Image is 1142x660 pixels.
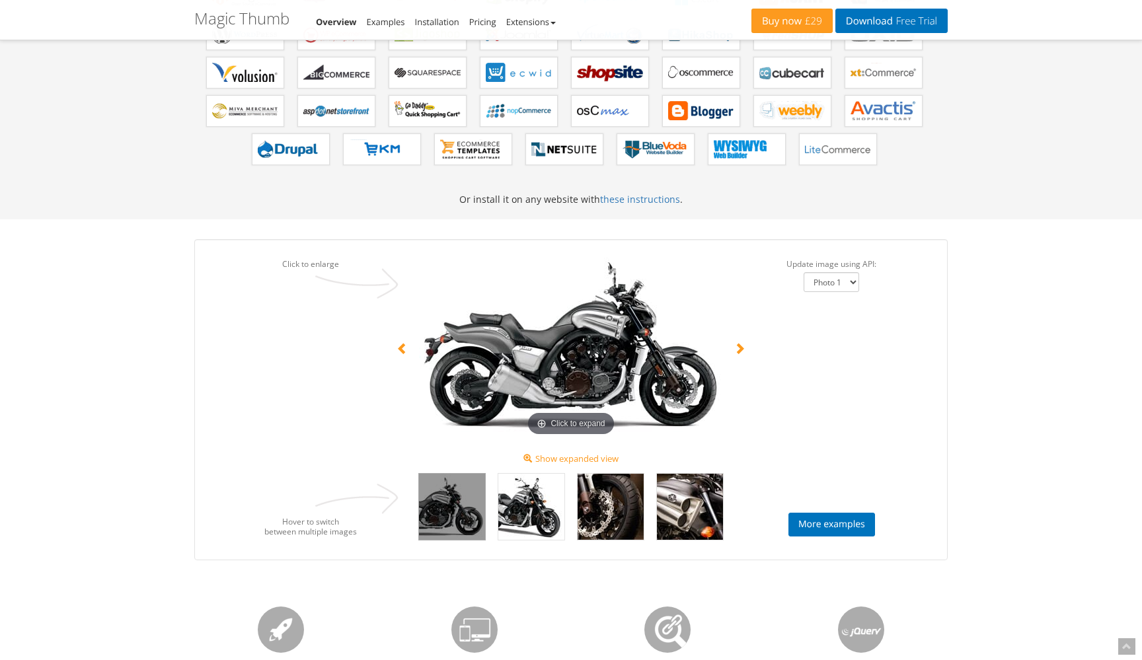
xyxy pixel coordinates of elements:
[577,101,643,121] b: Magic Thumb for osCMax
[498,474,564,540] img: Photo 2
[212,63,278,83] b: Magic Thumb for Volusion
[289,259,400,306] img: Magic Thumb
[805,139,871,159] b: Magic Thumb for LiteCommerce
[662,95,740,127] a: Magic Thumb for Blogger
[788,513,875,536] a: More examples
[419,252,723,439] a: Click to expand
[434,133,512,165] a: Magic Thumb for ecommerce Templates
[258,139,324,159] b: Magic Thumb for Drupal
[389,95,467,127] a: Magic Thumb for GoDaddy Shopping Cart
[419,474,485,540] img: Photo 1
[753,95,831,127] a: Magic Thumb for Weebly
[252,133,330,165] a: Magic Thumb for Drupal
[395,63,461,83] b: Magic Thumb for Squarespace
[480,57,558,89] a: Magic Thumb for ECWID
[708,133,786,165] a: Magic Thumb for WYSIWYG
[480,95,558,127] a: Magic Thumb for nopCommerce
[419,252,723,439] img: Magic Thumb demo 2 - Motorcycle
[571,95,649,127] a: Magic Thumb for osCMax
[297,95,375,127] a: Magic Thumb for AspDotNetStorefront
[571,57,649,89] a: Magic Thumb for ShopSite
[349,139,415,159] b: Magic Thumb for EKM
[208,517,413,536] div: Hover to switch between multiple images
[893,16,937,26] span: Free Trial
[297,57,375,89] a: Magic Thumb for Bigcommerce
[525,133,603,165] a: Magic Thumb for NetSuite
[835,9,948,33] a: DownloadFree Trial
[415,16,459,28] a: Installation
[212,101,278,121] b: Magic Thumb for Miva Merchant
[194,10,289,27] h1: Magic Thumb
[531,139,597,159] b: Magic Thumb for NetSuite
[851,63,917,83] b: Magic Thumb for xt:Commerce
[751,9,833,33] a: Buy now£29
[802,16,822,26] span: £29
[668,63,734,83] b: Magic Thumb for osCommerce
[578,474,644,540] img: Photo 3
[303,63,369,83] b: Magic Thumb for Bigcommerce
[486,63,552,83] b: Magic Thumb for ECWID
[395,101,461,121] b: Magic Thumb for GoDaddy Shopping Cart
[577,63,643,83] b: Magic Thumb for ShopSite
[668,101,734,121] b: Magic Thumb for Blogger
[316,16,357,28] a: Overview
[759,63,825,83] b: Magic Thumb for CubeCart
[206,95,284,127] a: Magic Thumb for Miva Merchant
[206,57,284,89] a: Magic Thumb for Volusion
[506,16,556,28] a: Extensions
[523,451,619,466] a: Show expanded view
[759,101,825,121] b: Magic Thumb for Weebly
[845,95,923,127] a: Magic Thumb for Avactis
[303,101,369,121] b: Magic Thumb for AspDotNetStorefront
[845,57,923,89] a: Magic Thumb for xt:Commerce
[289,475,400,523] img: Magic Thumb
[367,16,405,28] a: Examples
[440,139,506,159] b: Magic Thumb for ecommerce Templates
[799,133,877,165] a: Magic Thumb for LiteCommerce
[623,139,689,159] b: Magic Thumb for BlueVoda
[469,16,496,28] a: Pricing
[753,57,831,89] a: Magic Thumb for CubeCart
[851,101,917,121] b: Magic Thumb for Avactis
[657,474,723,540] img: Photo 4
[343,133,421,165] a: Magic Thumb for EKM
[714,139,780,159] b: Magic Thumb for WYSIWYG
[600,193,680,205] a: these instructions
[389,57,467,89] a: Magic Thumb for Squarespace
[617,133,695,165] a: Magic Thumb for BlueVoda
[486,101,552,121] b: Magic Thumb for nopCommerce
[208,259,413,269] div: Click to enlarge
[729,259,934,292] div: Update image using API:
[662,57,740,89] a: Magic Thumb for osCommerce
